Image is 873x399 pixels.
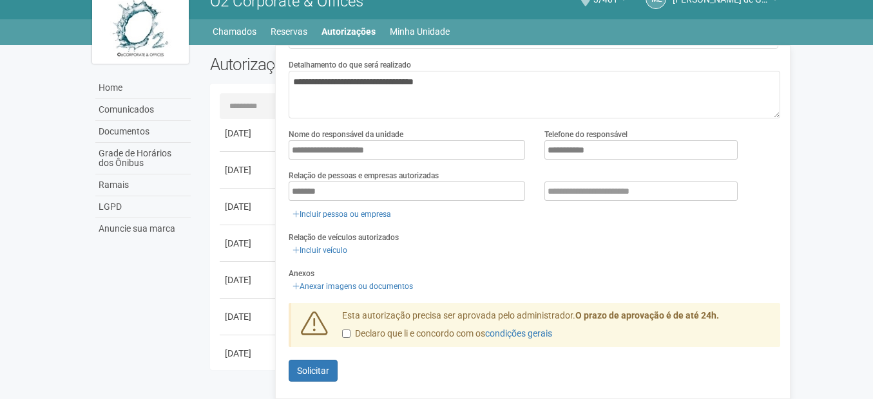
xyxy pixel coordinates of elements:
a: Minha Unidade [390,23,450,41]
div: [DATE] [225,274,273,286]
label: Relação de veículos autorizados [289,232,399,243]
a: Anuncie sua marca [95,218,191,239]
label: Telefone do responsável [544,129,628,140]
a: Home [95,77,191,99]
a: Documentos [95,121,191,143]
label: Nome do responsável da unidade [289,129,403,140]
a: Chamados [213,23,256,41]
div: [DATE] [225,200,273,213]
label: Detalhamento do que será realizado [289,59,411,71]
a: Incluir pessoa ou empresa [289,207,395,221]
a: Comunicados [95,99,191,121]
div: [DATE] [225,347,273,360]
a: Ramais [95,174,191,196]
h2: Autorizações [210,55,486,74]
a: LGPD [95,196,191,218]
a: condições gerais [485,328,552,339]
div: [DATE] [225,163,273,176]
a: Incluir veículo [289,243,351,257]
a: Autorizações [321,23,376,41]
a: Anexar imagens ou documentos [289,279,417,293]
a: Reservas [271,23,307,41]
div: Esta autorização precisa ser aprovada pelo administrador. [332,310,781,347]
div: [DATE] [225,310,273,323]
a: Grade de Horários dos Ônibus [95,143,191,174]
span: Solicitar [297,366,329,376]
div: [DATE] [225,127,273,140]
strong: O prazo de aprovação é de até 24h. [575,310,719,320]
div: [DATE] [225,237,273,250]
button: Solicitar [289,360,338,382]
label: Declaro que li e concordo com os [342,328,552,340]
label: Anexos [289,268,314,279]
label: Relação de pessoas e empresas autorizadas [289,170,439,181]
input: Declaro que li e concordo com oscondições gerais [342,329,350,338]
